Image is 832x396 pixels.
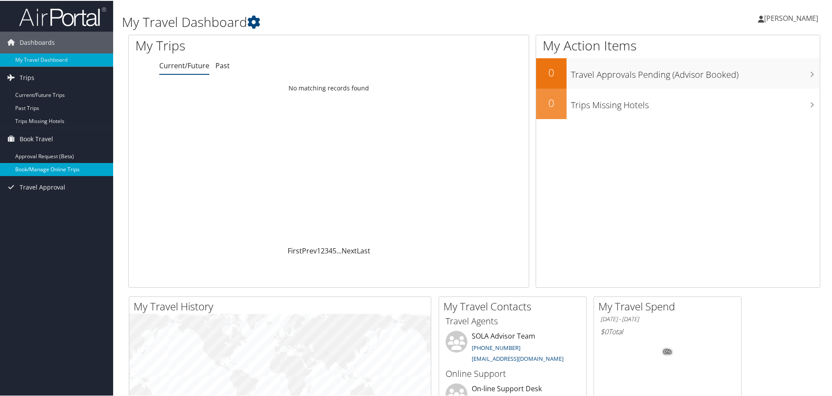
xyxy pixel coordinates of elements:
[446,314,580,326] h3: Travel Agents
[443,298,586,313] h2: My Travel Contacts
[472,343,520,351] a: [PHONE_NUMBER]
[664,349,671,354] tspan: 0%
[159,60,209,70] a: Current/Future
[19,6,106,26] img: airportal-logo.png
[601,326,735,336] h6: Total
[336,245,342,255] span: …
[571,63,820,80] h3: Travel Approvals Pending (Advisor Booked)
[129,80,529,95] td: No matching records found
[758,4,827,30] a: [PERSON_NAME]
[317,245,321,255] a: 1
[122,12,592,30] h1: My Travel Dashboard
[20,31,55,53] span: Dashboards
[441,330,584,366] li: SOLA Advisor Team
[571,94,820,110] h3: Trips Missing Hotels
[329,245,332,255] a: 4
[135,36,356,54] h1: My Trips
[134,298,431,313] h2: My Travel History
[764,13,818,22] span: [PERSON_NAME]
[536,64,567,79] h2: 0
[601,314,735,323] h6: [DATE] - [DATE]
[601,326,608,336] span: $0
[20,176,65,197] span: Travel Approval
[215,60,230,70] a: Past
[598,298,741,313] h2: My Travel Spend
[472,354,564,362] a: [EMAIL_ADDRESS][DOMAIN_NAME]
[446,367,580,379] h3: Online Support
[536,95,567,110] h2: 0
[325,245,329,255] a: 3
[536,88,820,118] a: 0Trips Missing Hotels
[357,245,370,255] a: Last
[536,36,820,54] h1: My Action Items
[20,66,34,88] span: Trips
[342,245,357,255] a: Next
[321,245,325,255] a: 2
[332,245,336,255] a: 5
[20,127,53,149] span: Book Travel
[288,245,302,255] a: First
[536,57,820,88] a: 0Travel Approvals Pending (Advisor Booked)
[302,245,317,255] a: Prev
